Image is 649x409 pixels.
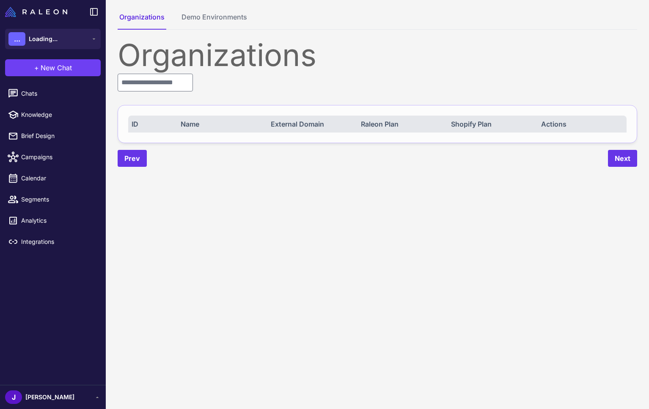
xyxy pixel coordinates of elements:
[3,148,102,166] a: Campaigns
[3,169,102,187] a: Calendar
[5,29,101,49] button: ...Loading...
[181,119,263,129] div: Name
[34,63,39,73] span: +
[21,174,96,183] span: Calendar
[5,390,22,404] div: J
[5,7,67,17] img: Raleon Logo
[21,216,96,225] span: Analytics
[608,150,637,167] button: Next
[8,32,25,46] div: ...
[361,119,443,129] div: Raleon Plan
[21,237,96,246] span: Integrations
[21,131,96,141] span: Brief Design
[21,195,96,204] span: Segments
[3,233,102,251] a: Integrations
[3,191,102,208] a: Segments
[21,110,96,119] span: Knowledge
[118,12,166,30] button: Organizations
[541,119,623,129] div: Actions
[3,106,102,124] a: Knowledge
[5,59,101,76] button: +New Chat
[41,63,72,73] span: New Chat
[451,119,533,129] div: Shopify Plan
[180,12,249,30] button: Demo Environments
[3,85,102,102] a: Chats
[29,34,58,44] span: Loading...
[3,127,102,145] a: Brief Design
[118,40,637,70] div: Organizations
[3,212,102,229] a: Analytics
[271,119,353,129] div: External Domain
[118,150,147,167] button: Prev
[21,89,96,98] span: Chats
[25,392,74,402] span: [PERSON_NAME]
[5,7,71,17] a: Raleon Logo
[21,152,96,162] span: Campaigns
[132,119,173,129] div: ID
